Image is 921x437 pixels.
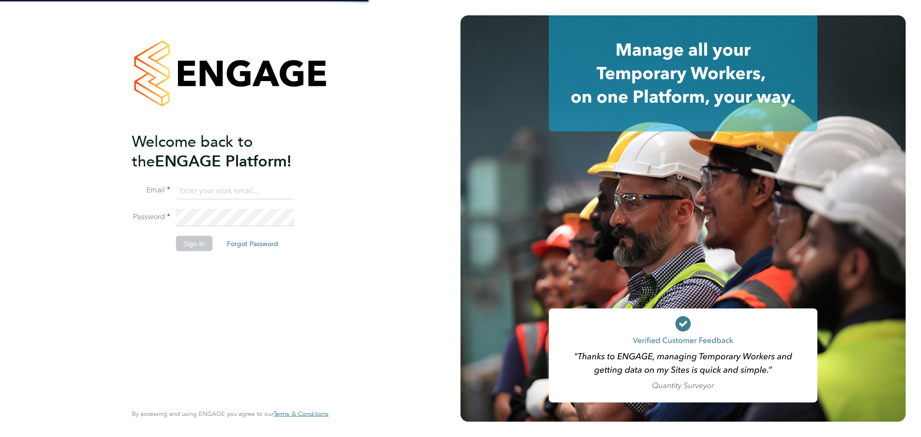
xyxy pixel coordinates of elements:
h2: ENGAGE Platform! [132,131,319,171]
button: Forgot Password [219,236,286,251]
input: Enter your work email... [176,182,295,200]
span: By accessing and using ENGAGE you agree to our [132,410,329,418]
label: Password [132,212,170,222]
a: Terms & Conditions [273,410,329,418]
button: Sign In [176,236,213,251]
span: Welcome back to the [132,132,253,170]
label: Email [132,185,170,195]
